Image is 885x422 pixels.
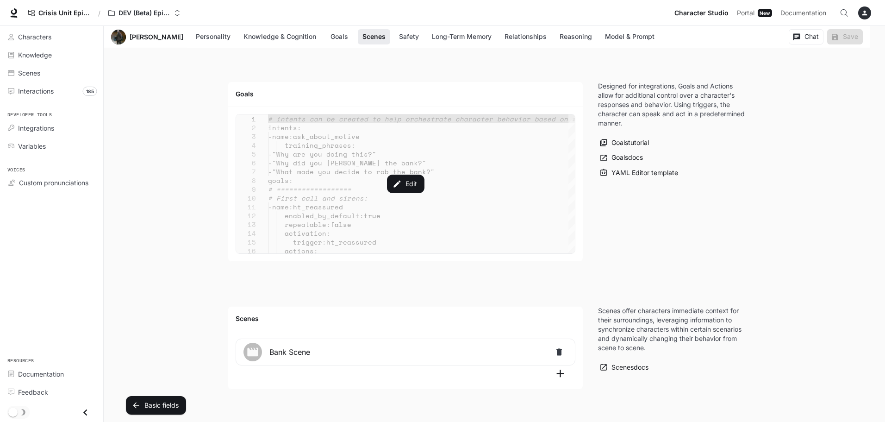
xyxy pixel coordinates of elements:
span: Feedback [18,387,48,397]
p: Scenes offer characters immediate context for their surroundings, leveraging information to synch... [598,306,746,353]
button: Personality [191,29,235,44]
span: Knowledge [18,50,52,60]
a: Scenes [4,65,100,81]
div: New [758,9,772,17]
p: DEV (Beta) Episode 1 - Crisis Unit [118,9,170,17]
span: Character Studio [674,7,729,19]
span: Crisis Unit Episode 1 [38,9,90,17]
button: Open workspace menu [104,4,185,22]
button: Scenes [358,29,390,44]
span: Documentation [18,369,64,379]
div: / [94,8,104,18]
a: Documentation [777,4,833,22]
span: Portal [737,7,754,19]
a: Feedback [4,384,100,400]
button: Relationships [500,29,551,44]
span: Bank Scene [269,346,551,358]
a: Knowledge [4,47,100,63]
button: Safety [394,29,424,44]
button: Model & Prompt [600,29,659,44]
a: Custom pronunciations [4,175,100,191]
button: Reasoning [555,29,597,44]
a: Documentation [4,366,100,382]
span: Scenes [18,68,40,78]
a: Integrations [4,120,100,136]
p: Designed for integrations, Goals and Actions allow for additional control over a character's resp... [598,82,746,128]
button: Goalstutorial [598,135,651,151]
span: Interactions [18,86,54,96]
button: Open character avatar dialog [111,30,126,44]
a: Goalsdocs [598,150,645,165]
button: Close drawer [75,403,96,422]
a: Crisis Unit Episode 1 [24,4,94,22]
h4: Scenes [236,314,575,323]
button: Edit [387,175,424,193]
span: Variables [18,141,46,151]
span: Integrations [18,123,54,133]
button: YAML Editor template [598,165,680,181]
button: Basic fields [126,396,186,415]
button: Goals [324,29,354,44]
span: Dark mode toggle [8,407,18,417]
a: Interactions [4,83,100,99]
button: Chat [789,29,823,44]
a: Variables [4,138,100,154]
a: PortalNew [733,4,776,22]
div: Avatar image [111,30,126,44]
span: Custom pronunciations [19,178,88,188]
span: Documentation [780,7,826,19]
a: Scenesdocs [598,360,651,375]
span: 185 [83,87,97,96]
button: Long-Term Memory [427,29,496,44]
a: Character Studio [671,4,732,22]
button: Open Command Menu [835,4,854,22]
span: Characters [18,32,51,42]
h4: Goals [236,89,575,99]
button: Knowledge & Cognition [239,29,321,44]
a: [PERSON_NAME] [130,34,183,40]
button: add scene [546,365,575,382]
a: Characters [4,29,100,45]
